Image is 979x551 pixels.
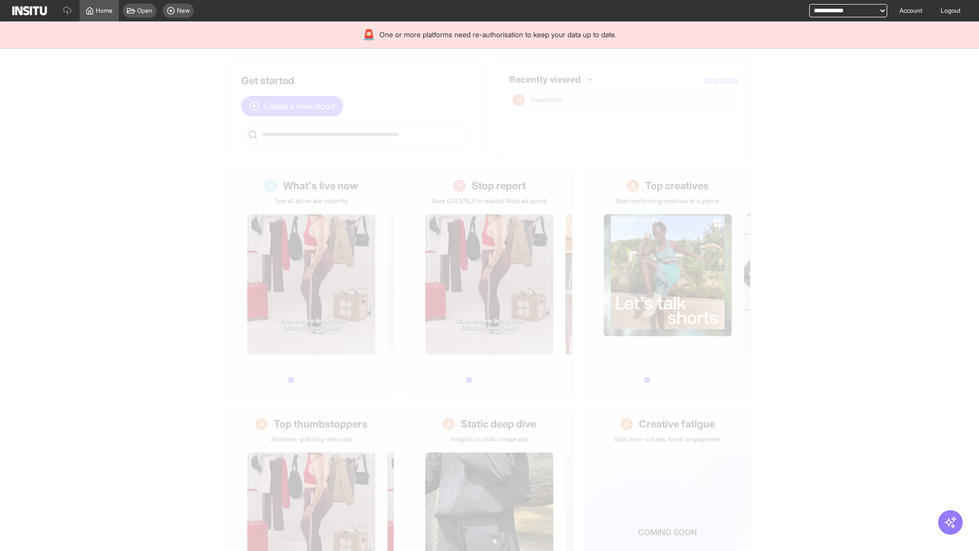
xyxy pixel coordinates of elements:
span: One or more platforms need re-authorisation to keep your data up to date. [379,30,616,40]
span: New [177,7,190,15]
span: Open [137,7,152,15]
span: Home [96,7,113,15]
img: Logo [12,6,47,15]
div: 🚨 [363,28,375,42]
